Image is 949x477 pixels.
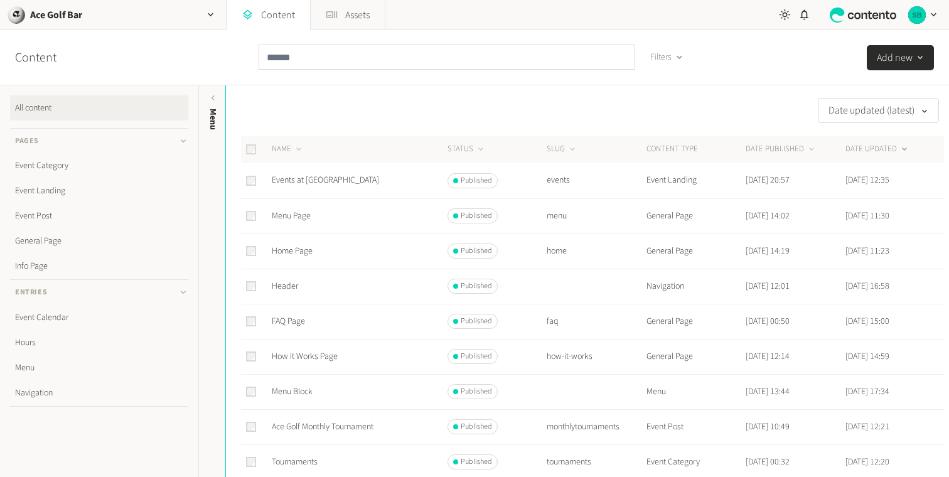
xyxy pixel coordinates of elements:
[746,421,790,433] time: [DATE] 10:49
[461,210,492,222] span: Published
[746,210,790,222] time: [DATE] 14:02
[908,6,926,24] img: Sabrina Benoit
[15,287,47,298] span: Entries
[272,350,338,363] a: How It Works Page
[746,456,790,468] time: [DATE] 00:32
[15,48,85,67] h2: Content
[547,143,577,156] button: SLUG
[272,456,318,468] a: Tournaments
[272,280,298,292] a: Header
[461,245,492,257] span: Published
[845,421,889,433] time: [DATE] 12:21
[646,409,745,444] td: Event Post
[10,95,188,121] a: All content
[461,175,492,186] span: Published
[640,45,694,70] button: Filters
[746,315,790,328] time: [DATE] 00:50
[206,109,220,130] span: Menu
[746,350,790,363] time: [DATE] 12:14
[845,143,909,156] button: DATE UPDATED
[845,350,889,363] time: [DATE] 14:59
[845,280,889,292] time: [DATE] 16:58
[461,351,492,362] span: Published
[10,178,188,203] a: Event Landing
[818,98,939,123] button: Date updated (latest)
[461,386,492,397] span: Published
[746,245,790,257] time: [DATE] 14:19
[15,136,39,147] span: Pages
[272,385,313,398] a: Menu Block
[272,143,304,156] button: NAME
[845,210,889,222] time: [DATE] 11:30
[448,143,486,156] button: STATUS
[10,355,188,380] a: Menu
[272,245,313,257] a: Home Page
[546,339,645,374] td: how-it-works
[461,316,492,327] span: Published
[272,210,311,222] a: Menu Page
[546,304,645,339] td: faq
[867,45,934,70] button: Add new
[646,269,745,304] td: Navigation
[845,315,889,328] time: [DATE] 15:00
[646,163,745,198] td: Event Landing
[272,421,373,433] a: Ace Golf Monthly Tournament
[546,198,645,233] td: menu
[8,6,25,24] img: Ace Golf Bar
[746,280,790,292] time: [DATE] 12:01
[10,153,188,178] a: Event Category
[646,233,745,269] td: General Page
[546,233,645,269] td: home
[546,163,645,198] td: events
[30,8,82,23] h2: Ace Golf Bar
[845,385,889,398] time: [DATE] 17:34
[845,245,889,257] time: [DATE] 11:23
[10,228,188,254] a: General Page
[646,304,745,339] td: General Page
[746,174,790,186] time: [DATE] 20:57
[272,174,379,186] a: Events at [GEOGRAPHIC_DATA]
[10,254,188,279] a: Info Page
[10,380,188,405] a: Navigation
[646,198,745,233] td: General Page
[10,305,188,330] a: Event Calendar
[10,203,188,228] a: Event Post
[746,385,790,398] time: [DATE] 13:44
[845,174,889,186] time: [DATE] 12:35
[646,136,745,163] th: CONTENT TYPE
[546,409,645,444] td: monthlytournaments
[272,315,305,328] a: FAQ Page
[646,339,745,374] td: General Page
[646,374,745,409] td: Menu
[461,421,492,432] span: Published
[10,330,188,355] a: Hours
[650,51,672,64] span: Filters
[461,281,492,292] span: Published
[845,456,889,468] time: [DATE] 12:20
[746,143,817,156] button: DATE PUBLISHED
[461,456,492,468] span: Published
